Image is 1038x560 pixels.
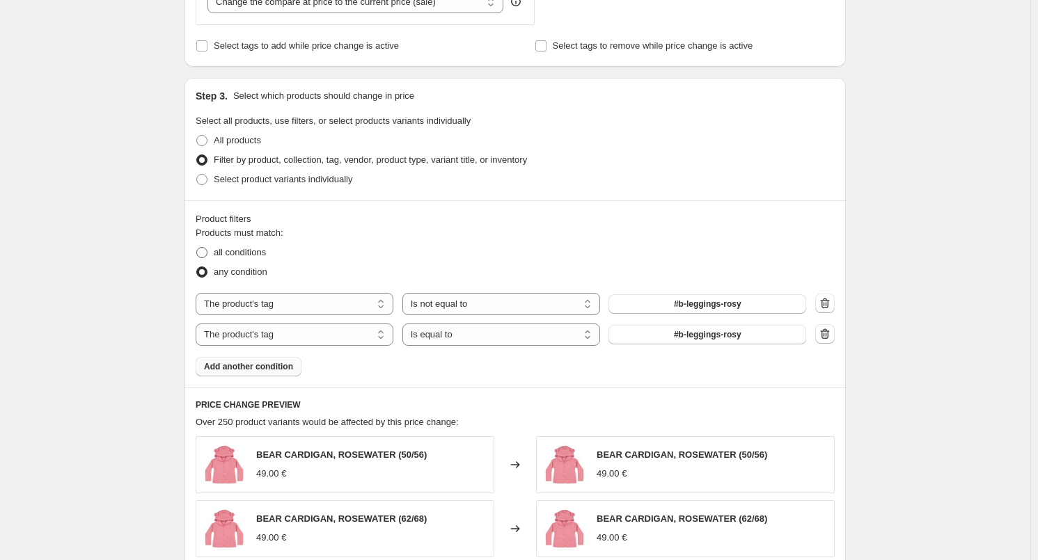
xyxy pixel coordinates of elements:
[196,89,228,103] h2: Step 3.
[214,174,352,184] span: Select product variants individually
[608,325,806,344] button: #b-leggings-rosy
[553,40,753,51] span: Select tags to remove while price change is active
[256,467,286,481] div: 49.00 €
[196,227,283,238] span: Products must match:
[256,513,427,524] span: BEAR CARDIGAN, ROSEWATER (62/68)
[214,154,527,165] span: Filter by product, collection, tag, vendor, product type, variant title, or inventory
[597,467,627,481] div: 49.00 €
[674,298,741,310] span: #b-leggings-rosy
[196,212,835,226] div: Product filters
[597,513,767,524] span: BEAR CARDIGAN, ROSEWATER (62/68)
[233,89,414,103] p: Select which products should change in price
[196,417,459,427] span: Over 250 product variants would be affected by this price change:
[674,329,741,340] span: #b-leggings-rosy
[597,531,627,545] div: 49.00 €
[544,508,585,550] img: bear-cardigan-rosewater-paita-metsola-925819_80x.jpg
[196,357,301,376] button: Add another condition
[204,361,293,372] span: Add another condition
[196,399,835,410] h6: PRICE CHANGE PREVIEW
[597,449,767,460] span: BEAR CARDIGAN, ROSEWATER (50/56)
[196,115,471,126] span: Select all products, use filters, or select products variants individually
[214,247,266,257] span: all conditions
[203,508,245,550] img: bear-cardigan-rosewater-paita-metsola-925819_80x.jpg
[608,294,806,314] button: #b-leggings-rosy
[203,444,245,486] img: bear-cardigan-rosewater-paita-metsola-925819_80x.jpg
[214,135,261,145] span: All products
[256,531,286,545] div: 49.00 €
[214,266,267,277] span: any condition
[256,449,427,460] span: BEAR CARDIGAN, ROSEWATER (50/56)
[214,40,399,51] span: Select tags to add while price change is active
[544,444,585,486] img: bear-cardigan-rosewater-paita-metsola-925819_80x.jpg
